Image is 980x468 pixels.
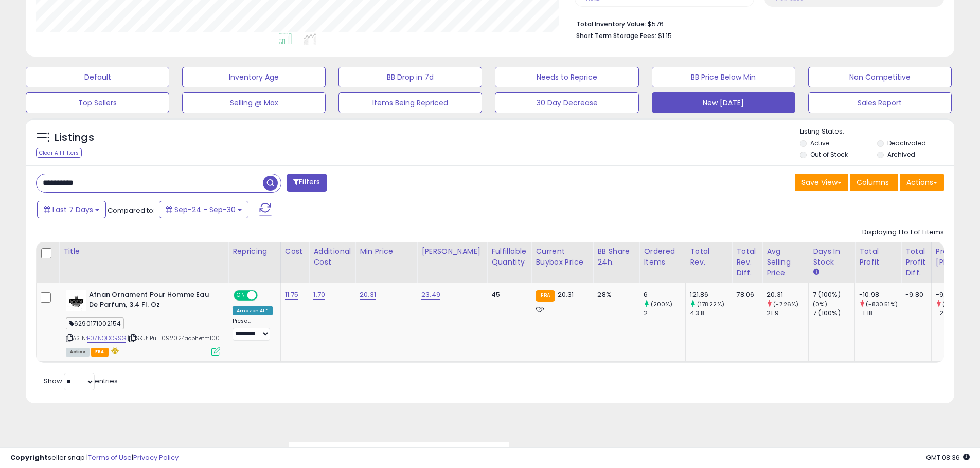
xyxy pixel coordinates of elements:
[37,201,106,218] button: Last 7 Days
[576,20,646,28] b: Total Inventory Value:
[174,204,236,215] span: Sep-24 - Sep-30
[767,309,808,318] div: 21.9
[44,376,118,386] span: Show: entries
[285,246,305,257] div: Cost
[36,148,82,158] div: Clear All Filters
[108,205,155,215] span: Compared to:
[651,300,673,308] small: (200%)
[285,290,299,300] a: 11.75
[338,67,482,87] button: BB Drop in 7d
[697,300,724,308] small: (178.22%)
[360,290,376,300] a: 20.31
[576,31,656,40] b: Short Term Storage Fees:
[89,290,214,312] b: Afnan Ornament Pour Homme Eau De Parfum, 3.4 Fl. Oz
[942,300,975,308] small: (-234.94%)
[800,127,954,137] p: Listing States:
[66,348,90,357] span: All listings currently available for purchase on Amazon
[91,348,109,357] span: FBA
[905,290,923,299] div: -9.80
[652,67,795,87] button: BB Price Below Min
[159,201,248,218] button: Sep-24 - Sep-30
[597,246,635,268] div: BB Share 24h.
[767,246,804,278] div: Avg Selling Price
[182,67,326,87] button: Inventory Age
[495,67,638,87] button: Needs to Reprice
[495,92,638,113] button: 30 Day Decrease
[652,92,795,113] button: New [DATE]
[66,317,124,329] span: 6290171002154
[850,174,898,191] button: Columns
[887,150,915,159] label: Archived
[810,139,829,147] label: Active
[690,246,727,268] div: Total Rev.
[26,67,169,87] button: Default
[55,130,94,145] h5: Listings
[795,174,848,191] button: Save View
[859,246,897,268] div: Total Profit
[810,150,848,159] label: Out of Stock
[905,246,927,278] div: Total Profit Diff.
[576,17,936,29] li: $576
[421,290,440,300] a: 23.49
[644,246,681,268] div: Ordered Items
[233,246,276,257] div: Repricing
[859,309,901,318] div: -1.18
[857,177,889,188] span: Columns
[66,290,220,355] div: ASIN:
[644,290,685,299] div: 6
[536,290,555,302] small: FBA
[813,290,854,299] div: 7 (100%)
[813,309,854,318] div: 7 (100%)
[52,204,93,215] span: Last 7 Days
[491,290,523,299] div: 45
[421,246,483,257] div: [PERSON_NAME]
[313,246,351,268] div: Additional Cost
[233,306,273,315] div: Amazon AI *
[491,246,527,268] div: Fulfillable Quantity
[66,290,86,311] img: 31bl7rQZRzL._SL40_.jpg
[233,317,273,341] div: Preset:
[63,246,224,257] div: Title
[26,92,169,113] button: Top Sellers
[597,290,631,299] div: 28%
[900,174,944,191] button: Actions
[313,290,325,300] a: 1.70
[813,246,850,268] div: Days In Stock
[109,347,119,354] i: hazardous material
[287,174,327,192] button: Filters
[859,290,901,299] div: -10.98
[862,228,944,237] div: Displaying 1 to 1 of 1 items
[813,300,827,308] small: (0%)
[182,92,326,113] button: Selling @ Max
[690,290,732,299] div: 121.86
[736,290,754,299] div: 78.06
[887,139,926,147] label: Deactivated
[338,92,482,113] button: Items Being Repriced
[235,291,247,300] span: ON
[128,334,220,342] span: | SKU: Pul11092024aophefm100
[736,246,758,278] div: Total Rev. Diff.
[808,67,952,87] button: Non Competitive
[360,246,413,257] div: Min Price
[644,309,685,318] div: 2
[536,246,589,268] div: Current Buybox Price
[690,309,732,318] div: 43.8
[773,300,798,308] small: (-7.26%)
[813,268,819,277] small: Days In Stock.
[658,31,672,41] span: $1.15
[808,92,952,113] button: Sales Report
[87,334,126,343] a: B07NQDCRSG
[866,300,898,308] small: (-830.51%)
[256,291,273,300] span: OFF
[558,290,574,299] span: 20.31
[767,290,808,299] div: 20.31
